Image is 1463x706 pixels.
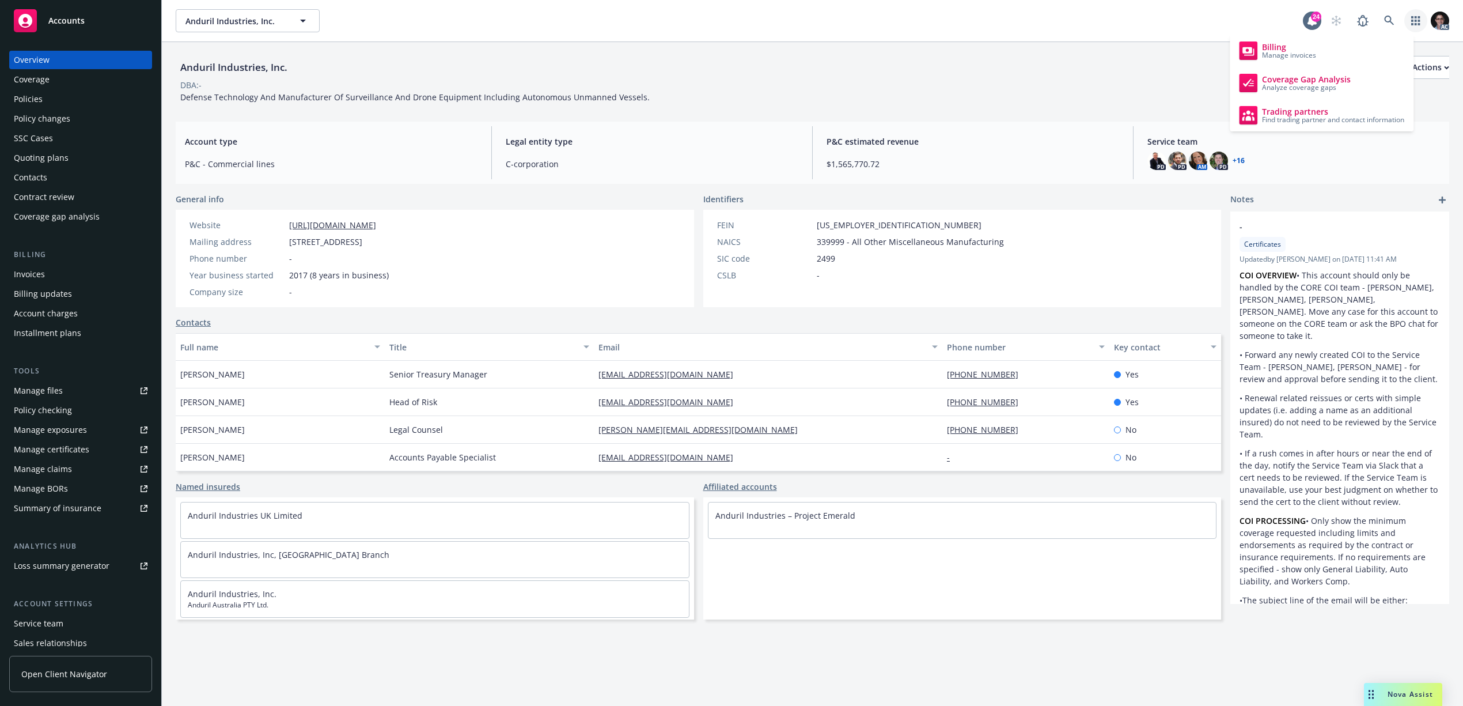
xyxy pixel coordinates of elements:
img: photo [1147,152,1166,170]
span: [PERSON_NAME] [180,424,245,436]
a: - [947,452,959,463]
div: FEIN [717,219,812,231]
button: Full name [176,333,385,361]
div: Account settings [9,598,152,610]
span: Open Client Navigator [21,668,107,680]
span: Anduril Australia PTY Ltd. [188,600,682,610]
a: add [1435,193,1449,207]
a: Policy checking [9,401,152,420]
div: Invoices [14,265,45,284]
a: Accounts [9,5,152,37]
div: Manage BORs [14,480,68,498]
div: Overview [14,51,50,69]
span: Legal Counsel [389,424,443,436]
div: Manage claims [14,460,72,478]
span: General info [176,193,224,205]
a: Named insureds [176,481,240,493]
button: Phone number [942,333,1109,361]
div: Title [389,341,577,353]
a: Contacts [9,168,152,187]
button: Anduril Industries, Inc. [176,9,320,32]
div: Loss summary generator [14,557,109,575]
div: Full name [180,341,367,353]
span: Senior Treasury Manager [389,368,487,380]
a: Coverage Gap Analysis [1234,69,1409,97]
a: Start snowing [1325,9,1348,32]
p: • If a rush comes in after hours or near the end of the day, notify the Service Team via Slack th... [1240,447,1440,508]
a: Policy changes [9,110,152,128]
a: Service team [9,614,152,633]
span: Coverage Gap Analysis [1262,75,1351,84]
span: Identifiers [703,193,744,205]
a: +16 [1233,157,1245,164]
div: Billing updates [14,285,72,303]
a: Coverage [9,70,152,89]
span: [STREET_ADDRESS] [289,236,362,248]
span: No [1125,451,1136,463]
div: Year business started [189,269,285,281]
a: Coverage gap analysis [9,207,152,226]
span: Anduril Industries, Inc. [185,15,285,27]
div: Summary of insurance [14,499,101,518]
a: Search [1378,9,1401,32]
div: Quoting plans [14,149,69,167]
span: Certificates [1244,239,1281,250]
span: - [289,286,292,298]
div: Billing [9,249,152,260]
div: SIC code [717,252,812,265]
a: Anduril Industries, Inc, [GEOGRAPHIC_DATA] Branch [188,549,389,560]
button: Key contact [1109,333,1221,361]
a: [URL][DOMAIN_NAME] [289,220,376,231]
div: Policies [14,90,43,108]
div: Policy changes [14,110,70,128]
span: Accounts Payable Specialist [389,451,496,463]
span: Nova Assist [1388,689,1433,699]
span: 2017 (8 years in business) [289,269,389,281]
div: Coverage gap analysis [14,207,100,226]
div: Website [189,219,285,231]
button: Actions [1412,56,1449,79]
button: Nova Assist [1364,683,1442,706]
div: 24 [1311,9,1321,20]
a: Affiliated accounts [703,481,777,493]
span: - [289,252,292,265]
div: Contract review [14,188,74,206]
img: photo [1189,152,1207,170]
a: Manage claims [9,460,152,478]
div: Mailing address [189,236,285,248]
button: Title [385,333,594,361]
span: Yes [1125,368,1139,380]
span: Service team [1147,135,1440,148]
a: Loss summary generator [9,557,152,575]
strong: COI PROCESSING [1240,515,1306,526]
div: Manage files [14,382,63,400]
span: Updated by [PERSON_NAME] on [DATE] 11:41 AM [1240,254,1440,265]
span: 2499 [817,252,835,265]
div: Tools [9,365,152,377]
span: [US_EMPLOYER_IDENTIFICATION_NUMBER] [817,219,981,231]
span: Manage exposures [9,421,152,439]
p: • Forward any newly created COI to the Service Team - [PERSON_NAME], [PERSON_NAME] - for review a... [1240,349,1440,385]
span: - [817,269,820,281]
div: CSLB [717,269,812,281]
a: [PHONE_NUMBER] [947,369,1028,380]
div: SSC Cases [14,129,53,148]
button: Email [594,333,942,361]
span: Yes [1125,396,1139,408]
a: Manage certificates [9,440,152,459]
div: Company size [189,286,285,298]
div: NAICS [717,236,812,248]
a: Sales relationships [9,634,152,652]
span: Head of Risk [389,396,437,408]
div: Coverage [14,70,50,89]
span: Manage invoices [1262,52,1316,59]
a: Billing [1234,37,1409,65]
img: photo [1168,152,1187,170]
a: [PHONE_NUMBER] [947,397,1028,407]
div: Policy checking [14,401,72,420]
span: Notes [1230,193,1254,207]
span: Analyze coverage gaps [1262,84,1351,91]
span: P&C estimated revenue [827,135,1119,148]
a: [PHONE_NUMBER] [947,424,1028,435]
div: Account charges [14,304,78,323]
